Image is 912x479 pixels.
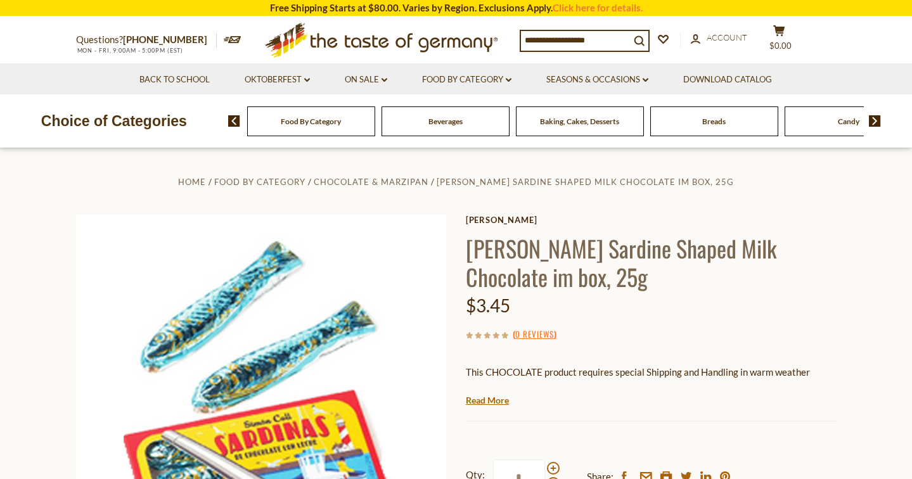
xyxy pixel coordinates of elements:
[513,328,556,340] span: ( )
[540,117,619,126] a: Baking, Cakes, Desserts
[478,390,837,406] li: We will ship this product in heat-protective packaging and ice during warm weather months or to w...
[245,73,310,87] a: Oktoberfest
[553,2,643,13] a: Click here for details.
[466,364,837,380] p: This CHOCOLATE product requires special Shipping and Handling in warm weather
[466,394,509,407] a: Read More
[702,117,726,126] a: Breads
[466,295,510,316] span: $3.45
[437,177,734,187] a: [PERSON_NAME] Sardine Shaped Milk Chocolate im box, 25g
[139,73,210,87] a: Back to School
[466,234,837,291] h1: [PERSON_NAME] Sardine Shaped Milk Chocolate im box, 25g
[228,115,240,127] img: previous arrow
[683,73,772,87] a: Download Catalog
[214,177,305,187] a: Food By Category
[546,73,648,87] a: Seasons & Occasions
[707,32,747,42] span: Account
[428,117,463,126] a: Beverages
[422,73,511,87] a: Food By Category
[345,73,387,87] a: On Sale
[281,117,341,126] a: Food By Category
[178,177,206,187] a: Home
[869,115,881,127] img: next arrow
[466,215,837,225] a: [PERSON_NAME]
[761,25,799,56] button: $0.00
[838,117,859,126] a: Candy
[76,32,217,48] p: Questions?
[314,177,428,187] a: Chocolate & Marzipan
[76,47,184,54] span: MON - FRI, 9:00AM - 5:00PM (EST)
[769,41,792,51] span: $0.00
[123,34,207,45] a: [PHONE_NUMBER]
[515,328,554,342] a: 0 Reviews
[691,31,747,45] a: Account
